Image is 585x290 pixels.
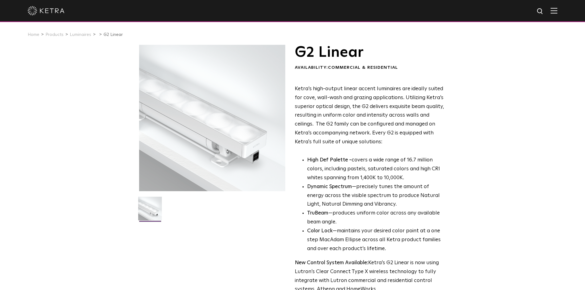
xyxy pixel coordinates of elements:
[295,85,444,147] p: Ketra’s high-output linear accent luminaires are ideally suited for cove, wall-wash and grazing a...
[307,157,352,163] strong: High Def Palette -
[138,197,162,225] img: G2-Linear-2021-Web-Square
[307,184,352,189] strong: Dynamic Spectrum
[536,8,544,15] img: search icon
[551,8,557,14] img: Hamburger%20Nav.svg
[328,65,398,70] span: Commercial & Residential
[307,209,444,227] li: —produces uniform color across any available beam angle.
[295,45,444,60] h1: G2 Linear
[307,228,333,234] strong: Color Lock
[295,260,368,265] strong: New Control System Available:
[307,211,328,216] strong: TruBeam
[28,33,39,37] a: Home
[45,33,64,37] a: Products
[307,183,444,209] li: —precisely tunes the amount of energy across the visible spectrum to produce Natural Light, Natur...
[295,65,444,71] div: Availability:
[307,227,444,253] li: —maintains your desired color point at a one step MacAdam Ellipse across all Ketra product famili...
[28,6,64,15] img: ketra-logo-2019-white
[70,33,91,37] a: Luminaires
[103,33,123,37] a: G2 Linear
[307,156,444,183] p: covers a wide range of 16.7 million colors, including pastels, saturated colors and high CRI whit...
